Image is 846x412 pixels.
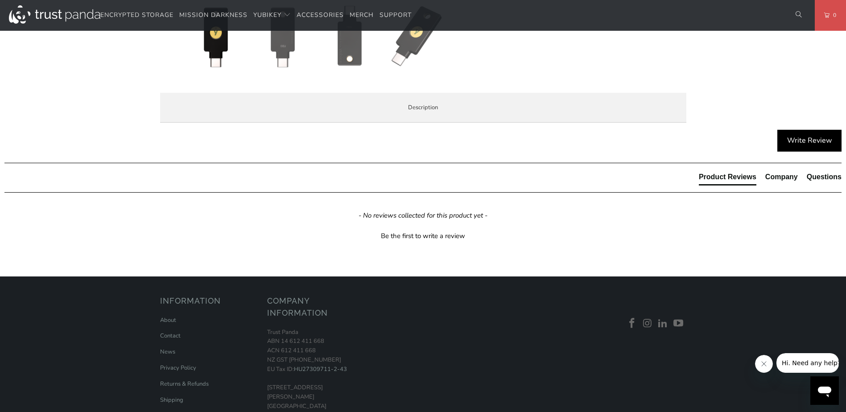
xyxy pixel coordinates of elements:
img: Trust Panda Australia [9,5,100,24]
span: Mission Darkness [179,11,248,19]
a: News [160,348,175,356]
a: Encrypted Storage [100,5,173,26]
a: Privacy Policy [160,364,196,372]
a: Mission Darkness [179,5,248,26]
div: Be the first to write a review [381,231,465,241]
a: Contact [160,332,181,340]
a: Support [380,5,412,26]
a: Merch [350,5,374,26]
div: Reviews Tabs [699,172,842,190]
img: Security Key C (NFC) by Yubico - Trust Panda [385,5,448,68]
em: - No reviews collected for this product yet - [359,211,487,220]
a: Returns & Refunds [160,380,209,388]
a: Trust Panda Australia on YouTube [672,318,685,330]
div: Company [765,172,798,182]
span: Accessories [297,11,344,19]
img: Security Key C (NFC) by Yubico - Trust Panda [185,5,247,68]
span: Support [380,11,412,19]
nav: Translation missing: en.navigation.header.main_nav [100,5,412,26]
iframe: Button to launch messaging window [810,376,839,405]
summary: YubiKey [253,5,291,26]
a: HU27309711-2-43 [294,365,347,373]
div: Product Reviews [699,172,756,182]
span: Encrypted Storage [100,11,173,19]
a: Shipping [160,396,183,404]
a: Trust Panda Australia on Instagram [641,318,654,330]
span: Hi. Need any help? [5,6,64,13]
iframe: Message from company [776,353,839,373]
a: About [160,316,176,324]
img: Security Key C (NFC) by Yubico - Trust Panda [252,5,314,68]
span: 0 [829,10,837,20]
span: Merch [350,11,374,19]
a: Trust Panda Australia on LinkedIn [656,318,670,330]
div: Write Review [777,130,842,152]
iframe: Close message [755,355,773,373]
div: Be the first to write a review [4,229,842,241]
label: Description [160,93,686,123]
span: YubiKey [253,11,281,19]
a: Accessories [297,5,344,26]
a: Trust Panda Australia on Facebook [626,318,639,330]
div: Questions [807,172,842,182]
img: Security Key C (NFC) by Yubico - Trust Panda [318,5,381,68]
